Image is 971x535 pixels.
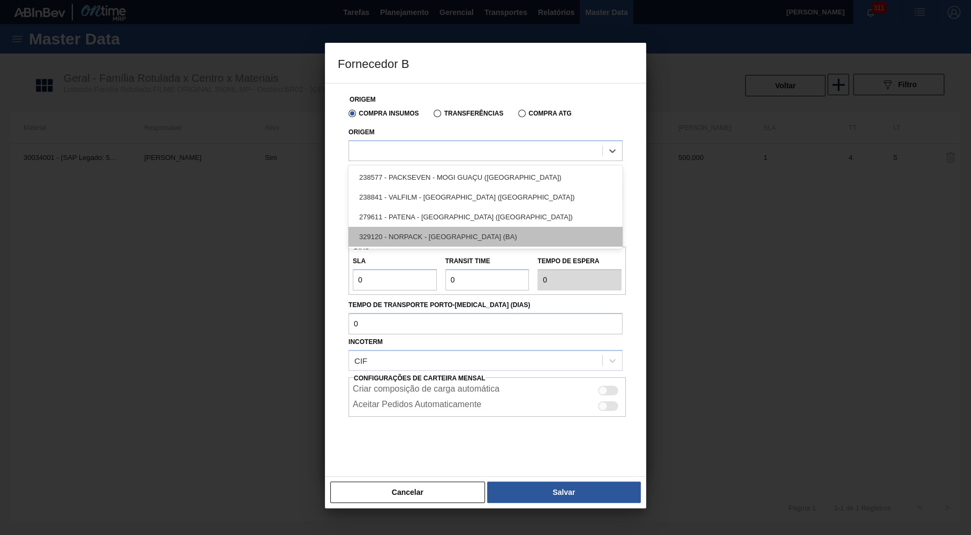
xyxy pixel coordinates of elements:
label: Transit Time [445,254,529,269]
span: Configurações de Carteira Mensal [354,374,485,382]
div: Essa configuração habilita a criação automática de composição de carga do lado do fornecedor caso... [348,381,626,397]
label: Criar composição de carga automática [353,384,499,397]
div: 238577 - PACKSEVEN - MOGI GUAÇU ([GEOGRAPHIC_DATA]) [348,167,623,187]
label: Tempo de Transporte Porto-[MEDICAL_DATA] (dias) [348,297,623,313]
label: Transferências [434,110,503,117]
button: Cancelar [330,481,485,503]
div: 238841 - VALFILM - [GEOGRAPHIC_DATA] ([GEOGRAPHIC_DATA]) [348,187,623,207]
label: Origem [348,128,375,136]
label: Compra Insumos [348,110,419,117]
label: Unidade de arredondamento [490,164,623,179]
div: 329120 - NORPACK - [GEOGRAPHIC_DATA] (BA) [348,227,623,247]
button: Salvar [487,481,641,503]
div: Essa configuração habilita aceite automático do pedido do lado do fornecedor [348,397,626,412]
label: SLA [353,254,437,269]
label: Aceitar Pedidos Automaticamente [353,400,481,412]
label: Tempo de espera [537,254,621,269]
label: Origem [350,96,376,103]
div: CIF [354,356,367,365]
label: Incoterm [348,338,383,346]
label: Compra ATG [518,110,571,117]
div: 279611 - PATENA - [GEOGRAPHIC_DATA] ([GEOGRAPHIC_DATA]) [348,207,623,227]
h3: Fornecedor B [325,43,646,83]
